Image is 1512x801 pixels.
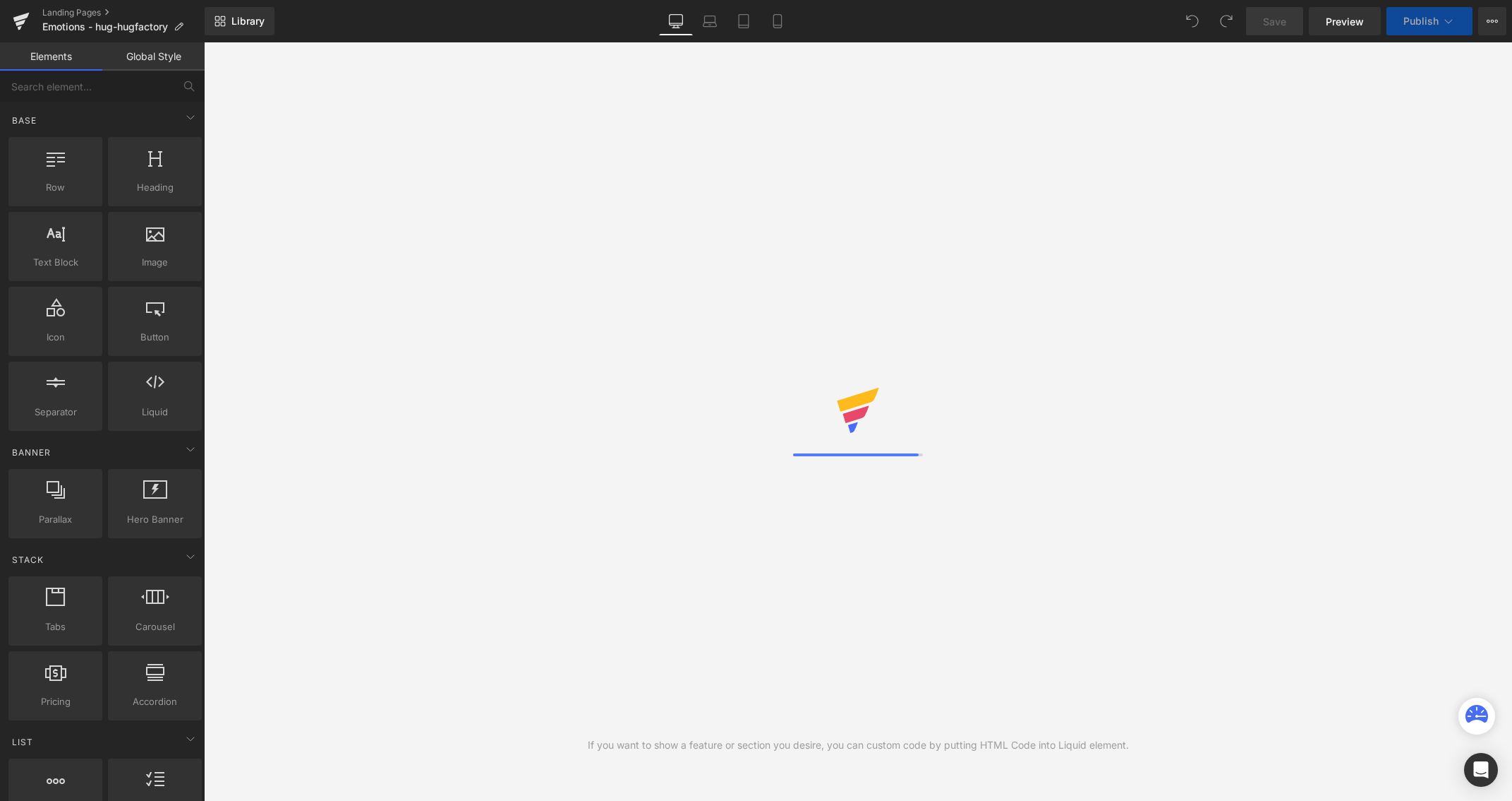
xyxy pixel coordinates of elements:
[1478,7,1506,35] button: More
[13,694,98,709] span: Pricing
[659,7,693,35] a: Desktop
[112,405,198,420] span: Liquid
[13,255,98,270] span: Text Block
[42,21,168,32] span: Emotions - hug-hugfactory
[1178,7,1206,35] button: Undo
[11,446,52,459] span: Banner
[1212,7,1240,35] button: Redo
[13,512,98,527] span: Parallax
[112,180,198,195] span: Heading
[11,735,35,749] span: List
[1403,16,1439,27] span: Publish
[11,114,38,127] span: Base
[693,7,727,35] a: Laptop
[42,7,205,18] a: Landing Pages
[1386,7,1472,35] button: Publish
[205,7,274,35] a: New Library
[727,7,761,35] a: Tablet
[102,42,205,71] a: Global Style
[231,15,265,28] span: Library
[13,330,98,345] span: Icon
[13,405,98,420] span: Separator
[1309,7,1381,35] a: Preview
[11,553,45,566] span: Stack
[13,619,98,634] span: Tabs
[112,619,198,634] span: Carousel
[112,330,198,345] span: Button
[112,255,198,270] span: Image
[761,7,794,35] a: Mobile
[112,694,198,709] span: Accordion
[588,737,1129,753] div: If you want to show a feature or section you desire, you can custom code by putting HTML Code int...
[112,512,198,527] span: Hero Banner
[13,180,98,195] span: Row
[1263,14,1286,29] span: Save
[1326,14,1364,29] span: Preview
[1464,753,1498,787] div: Open Intercom Messenger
